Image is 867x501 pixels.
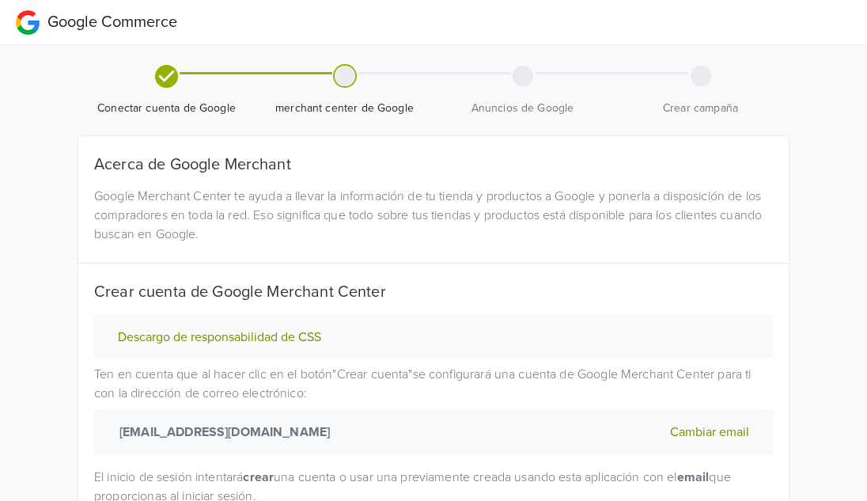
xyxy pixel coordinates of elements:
[262,101,427,116] span: merchant center de Google
[84,101,249,116] span: Conectar cuenta de Google
[94,283,773,302] h5: Crear cuenta de Google Merchant Center
[665,422,754,442] button: Cambiar email
[82,187,785,244] div: Google Merchant Center te ayuda a llevar la información de tu tienda y productos a Google y poner...
[440,101,605,116] span: Anuncios de Google
[618,101,783,116] span: Crear campaña
[243,469,274,485] strong: crear
[47,13,177,32] span: Google Commerce
[94,365,773,455] p: Ten en cuenta que al hacer clic en el botón " Crear cuenta " se configurará una cuenta de Google ...
[677,469,710,485] strong: email
[113,423,330,442] strong: [EMAIL_ADDRESS][DOMAIN_NAME]
[113,329,326,346] button: Descargo de responsabilidad de CSS
[94,155,773,174] h5: Acerca de Google Merchant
